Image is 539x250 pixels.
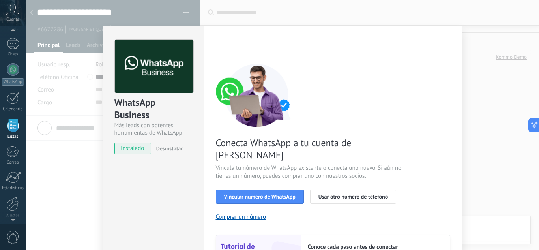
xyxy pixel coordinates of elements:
div: Listas [2,134,24,139]
span: Conecta WhatsApp a tu cuenta de [PERSON_NAME] [216,137,404,161]
button: Vincular número de WhatsApp [216,190,304,204]
button: Comprar un número [216,213,266,221]
span: Desinstalar [156,145,183,152]
img: logo_main.png [115,40,193,93]
span: Vincula tu número de WhatsApp existente o conecta uno nuevo. Si aún no tienes un número, puedes c... [216,164,404,180]
img: connect number [216,64,299,127]
button: Usar otro número de teléfono [310,190,396,204]
div: Estadísticas [2,186,24,191]
div: Correo [2,160,24,165]
div: Más leads con potentes herramientas de WhatsApp [114,122,192,137]
span: Vincular número de WhatsApp [224,194,296,199]
span: Cuenta [6,17,19,22]
button: Desinstalar [153,143,183,154]
div: WhatsApp Business [114,96,192,122]
div: Chats [2,52,24,57]
span: Usar otro número de teléfono [318,194,388,199]
div: Calendario [2,107,24,112]
div: WhatsApp [2,78,24,86]
span: instalado [115,143,151,154]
